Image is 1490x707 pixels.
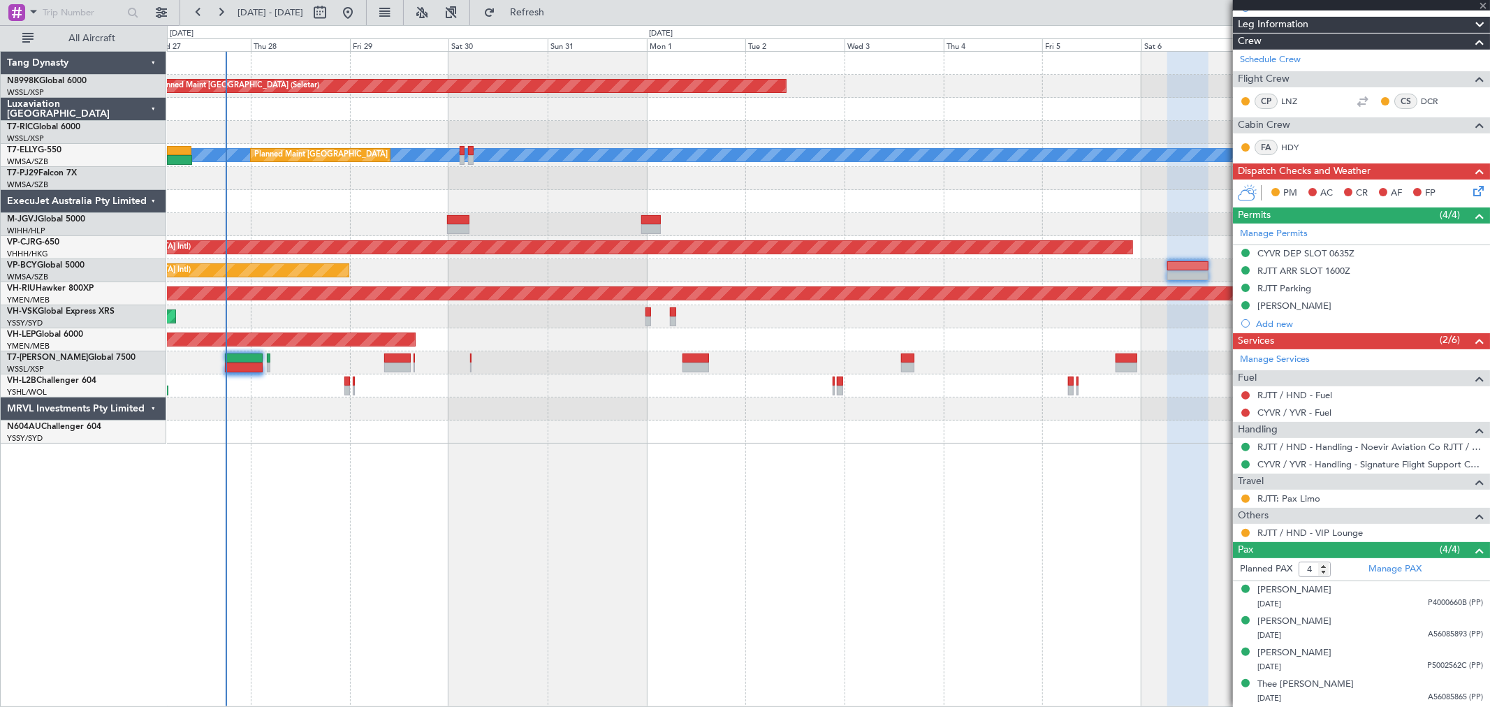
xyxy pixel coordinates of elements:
a: WMSA/SZB [7,156,48,167]
span: [DATE] [1257,630,1281,641]
a: T7-RICGlobal 6000 [7,123,80,131]
a: M-JGVJGlobal 5000 [7,215,85,224]
span: [DATE] [1257,662,1281,672]
span: VH-L2B [7,377,36,385]
a: VH-L2BChallenger 604 [7,377,96,385]
div: Sat 30 [448,38,548,51]
div: Thee [PERSON_NAME] [1257,678,1354,692]
span: Flight Crew [1238,71,1290,87]
span: Leg Information [1238,17,1308,33]
div: CS [1394,94,1417,109]
span: (4/4) [1440,542,1460,557]
div: [PERSON_NAME] [1257,300,1331,312]
span: VP-CJR [7,238,36,247]
a: YMEN/MEB [7,295,50,305]
span: All Aircraft [36,34,147,43]
span: (4/4) [1440,207,1460,222]
a: WMSA/SZB [7,180,48,190]
div: CP [1255,94,1278,109]
span: Permits [1238,207,1271,224]
span: T7-RIC [7,123,33,131]
a: VHHH/HKG [7,249,48,259]
span: (2/6) [1440,333,1460,347]
span: P4000660B (PP) [1428,597,1483,609]
a: Manage Services [1240,353,1310,367]
span: Refresh [498,8,557,17]
a: DCR [1421,95,1452,108]
span: Fuel [1238,370,1257,386]
a: WSSL/XSP [7,364,44,374]
a: RJTT / HND - VIP Lounge [1257,527,1363,539]
span: VP-BCY [7,261,37,270]
a: YSHL/WOL [7,387,47,398]
div: Fri 5 [1042,38,1141,51]
div: Tue 2 [745,38,845,51]
span: Services [1238,333,1274,349]
span: Travel [1238,474,1264,490]
div: [PERSON_NAME] [1257,583,1331,597]
div: RJTT ARR SLOT 1600Z [1257,265,1350,277]
span: VH-VSK [7,307,38,316]
span: P5002562C (PP) [1427,660,1483,672]
a: YMEN/MEB [7,341,50,351]
div: Sun 31 [548,38,647,51]
a: VH-VSKGlobal Express XRS [7,307,115,316]
div: Wed 27 [152,38,251,51]
span: [DATE] [1257,693,1281,704]
a: N8998KGlobal 6000 [7,77,87,85]
span: CR [1356,187,1368,201]
a: CYVR / YVR - Fuel [1257,407,1331,418]
span: Crew [1238,34,1262,50]
a: VH-RIUHawker 800XP [7,284,94,293]
span: T7-[PERSON_NAME] [7,353,88,362]
a: VP-CJRG-650 [7,238,59,247]
a: Manage Permits [1240,227,1308,241]
span: VH-LEP [7,330,36,339]
span: [DATE] [1257,599,1281,609]
span: T7-PJ29 [7,169,38,177]
a: Schedule Crew [1240,53,1301,67]
div: Mon 1 [647,38,746,51]
div: Thu 28 [251,38,350,51]
a: T7-ELLYG-550 [7,146,61,154]
span: AC [1320,187,1333,201]
span: FP [1425,187,1436,201]
div: Planned Maint [GEOGRAPHIC_DATA] (Sultan [PERSON_NAME] [PERSON_NAME] - Subang) [254,145,580,166]
div: RJTT Parking [1257,282,1311,294]
span: PM [1283,187,1297,201]
span: VH-RIU [7,284,36,293]
span: Cabin Crew [1238,117,1290,133]
div: Sat 6 [1141,38,1241,51]
a: LNZ [1281,95,1313,108]
span: T7-ELLY [7,146,38,154]
span: AF [1391,187,1402,201]
div: [PERSON_NAME] [1257,615,1331,629]
span: N604AU [7,423,41,431]
div: Wed 3 [845,38,944,51]
div: [DATE] [170,28,193,40]
button: All Aircraft [15,27,152,50]
span: M-JGVJ [7,215,38,224]
a: VH-LEPGlobal 6000 [7,330,83,339]
label: Planned PAX [1240,562,1292,576]
a: WIHH/HLP [7,226,45,236]
span: Others [1238,508,1269,524]
a: CYVR / YVR - Handling - Signature Flight Support CYVR / YVR [1257,458,1483,470]
a: RJTT / HND - Handling - Noevir Aviation Co RJTT / HND [1257,441,1483,453]
a: N604AUChallenger 604 [7,423,101,431]
a: VP-BCYGlobal 5000 [7,261,85,270]
div: Planned Maint [GEOGRAPHIC_DATA] (Seletar) [155,75,319,96]
a: YSSY/SYD [7,433,43,444]
div: Fri 29 [350,38,449,51]
input: Trip Number [43,2,123,23]
span: N8998K [7,77,39,85]
a: RJTT / HND - Fuel [1257,389,1332,401]
span: [DATE] - [DATE] [238,6,303,19]
a: WSSL/XSP [7,87,44,98]
a: T7-PJ29Falcon 7X [7,169,77,177]
button: Refresh [477,1,561,24]
div: FA [1255,140,1278,155]
span: Handling [1238,422,1278,438]
div: Thu 4 [944,38,1043,51]
a: YSSY/SYD [7,318,43,328]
